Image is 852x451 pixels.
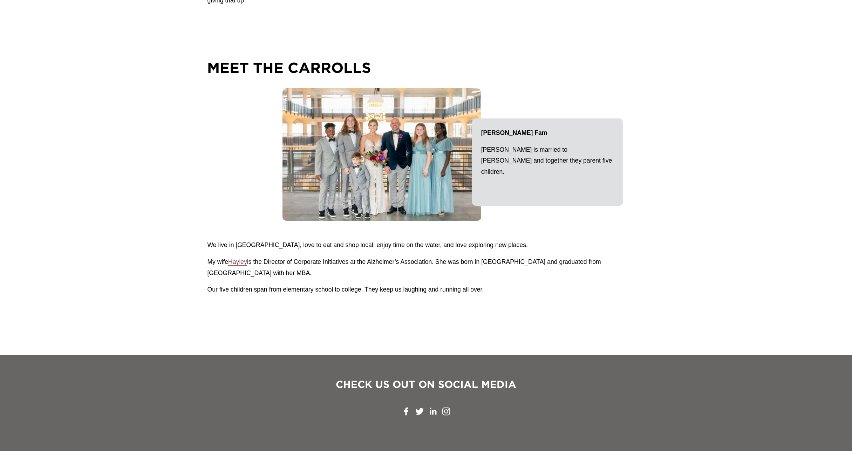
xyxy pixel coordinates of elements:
[442,407,450,416] a: Instagram
[207,58,645,77] h2: MEET THE carrolls
[273,377,579,391] h3: CHECK US OUT ON SOCIAL MEDIA
[228,258,247,265] a: Hayley
[207,284,645,295] p: Our five children span from elementary school to college. They keep us laughing and running all o...
[481,144,614,178] p: [PERSON_NAME] is married to [PERSON_NAME] and together they parent five children.
[415,407,424,416] a: Twitter
[429,407,437,416] a: LinkedIn
[402,407,410,416] a: Facebook
[207,240,645,251] p: We live in [GEOGRAPHIC_DATA], love to eat and shop local, enjoy time on the water, and love explo...
[207,257,645,279] p: My wife is the Director of Corporate Initiatives at the Alzheimer’s Association. She was born in ...
[481,129,547,136] strong: [PERSON_NAME] Fam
